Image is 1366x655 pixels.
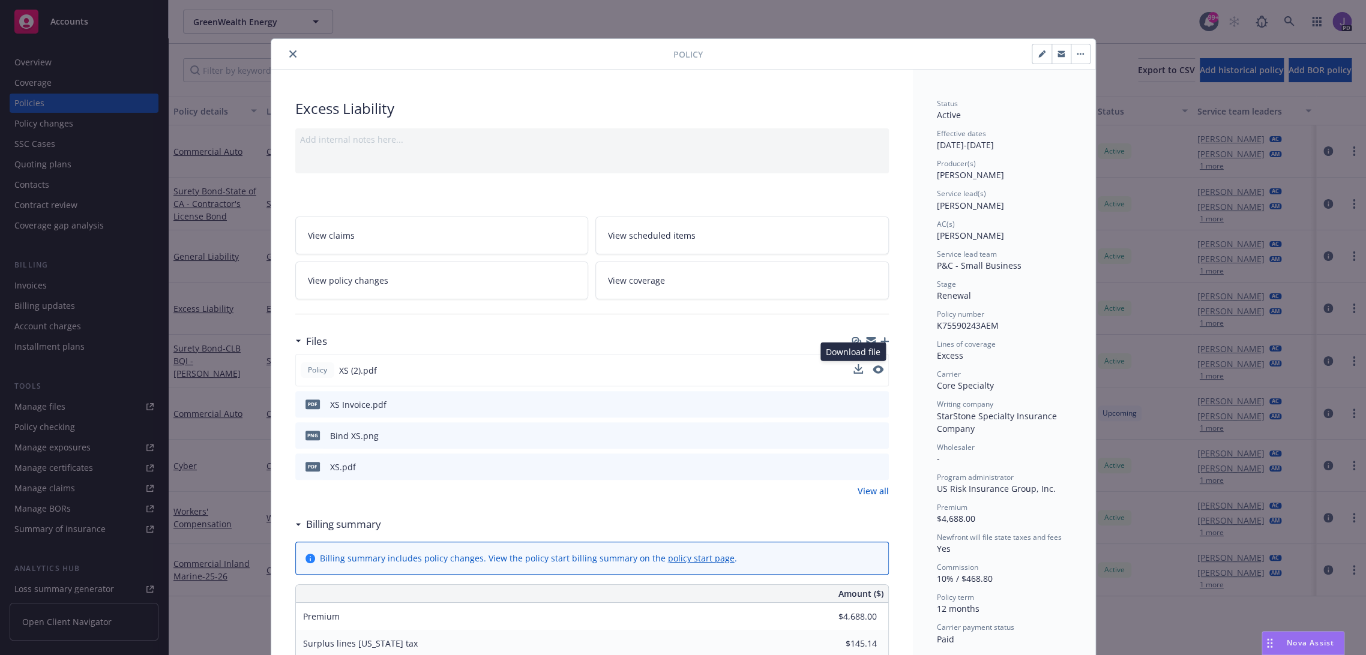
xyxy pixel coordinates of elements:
[306,516,381,532] h3: Billing summary
[937,472,1014,482] span: Program administrator
[806,608,884,626] input: 0.00
[330,398,387,411] div: XS Invoice.pdf
[937,128,1071,151] div: [DATE] - [DATE]
[858,485,889,497] a: View all
[937,543,951,554] span: Yes
[673,48,703,61] span: Policy
[937,442,975,452] span: Wholesaler
[295,98,889,119] div: Excess Liability
[295,516,381,532] div: Billing summary
[595,217,889,254] a: View scheduled items
[873,461,884,473] button: preview file
[668,552,735,564] a: policy start page
[300,133,884,146] div: Add internal notes here...
[303,638,418,649] span: Surplus lines [US_STATE] tax
[320,552,737,564] div: Billing summary includes policy changes. View the policy start billing summary on the .
[937,219,955,229] span: AC(s)
[937,592,974,602] span: Policy term
[330,461,356,473] div: XS.pdf
[853,364,863,374] button: download file
[873,429,884,442] button: preview file
[937,279,956,289] span: Stage
[937,249,997,259] span: Service lead team
[937,290,971,301] span: Renewal
[937,260,1021,271] span: P&C - Small Business
[305,399,320,408] span: pdf
[854,461,864,473] button: download file
[937,532,1062,542] span: Newfront will file state taxes and fees
[838,587,883,600] span: Amount ($)
[937,230,1004,241] span: [PERSON_NAME]
[937,188,986,199] span: Service lead(s)
[286,47,300,61] button: close
[873,398,884,411] button: preview file
[937,410,1059,434] span: StarStone Specialty Insurance Company
[937,128,986,139] span: Effective dates
[937,309,984,319] span: Policy number
[937,513,975,524] span: $4,688.00
[853,364,863,377] button: download file
[937,573,993,584] span: 10% / $468.80
[595,262,889,299] a: View coverage
[937,380,994,391] span: Core Specialty
[806,635,884,653] input: 0.00
[937,502,967,512] span: Premium
[937,320,999,331] span: K75590243AEM
[937,633,954,645] span: Paid
[330,429,379,442] div: Bind XS.png
[937,603,979,614] span: 12 months
[303,611,340,622] span: Premium
[1262,631,1344,655] button: Nova Assist
[937,350,963,361] span: Excess
[937,98,958,109] span: Status
[308,274,388,287] span: View policy changes
[295,262,589,299] a: View policy changes
[295,333,327,349] div: Files
[295,217,589,254] a: View claims
[339,364,377,377] span: XS (2).pdf
[873,364,883,377] button: preview file
[937,399,993,409] span: Writing company
[873,365,883,374] button: preview file
[608,229,696,242] span: View scheduled items
[854,398,864,411] button: download file
[608,274,665,287] span: View coverage
[308,229,355,242] span: View claims
[937,453,940,464] span: -
[854,429,864,442] button: download file
[937,169,1004,181] span: [PERSON_NAME]
[305,431,320,440] span: png
[306,333,327,349] h3: Files
[937,622,1014,632] span: Carrier payment status
[937,483,1056,494] span: US Risk Insurance Group, Inc.
[305,365,329,375] span: Policy
[937,562,978,572] span: Commission
[937,369,961,379] span: Carrier
[1262,632,1277,654] div: Drag to move
[937,158,976,169] span: Producer(s)
[937,109,961,121] span: Active
[305,462,320,471] span: pdf
[937,339,996,349] span: Lines of coverage
[1287,638,1334,648] span: Nova Assist
[937,200,1004,211] span: [PERSON_NAME]
[820,342,886,361] div: Download file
